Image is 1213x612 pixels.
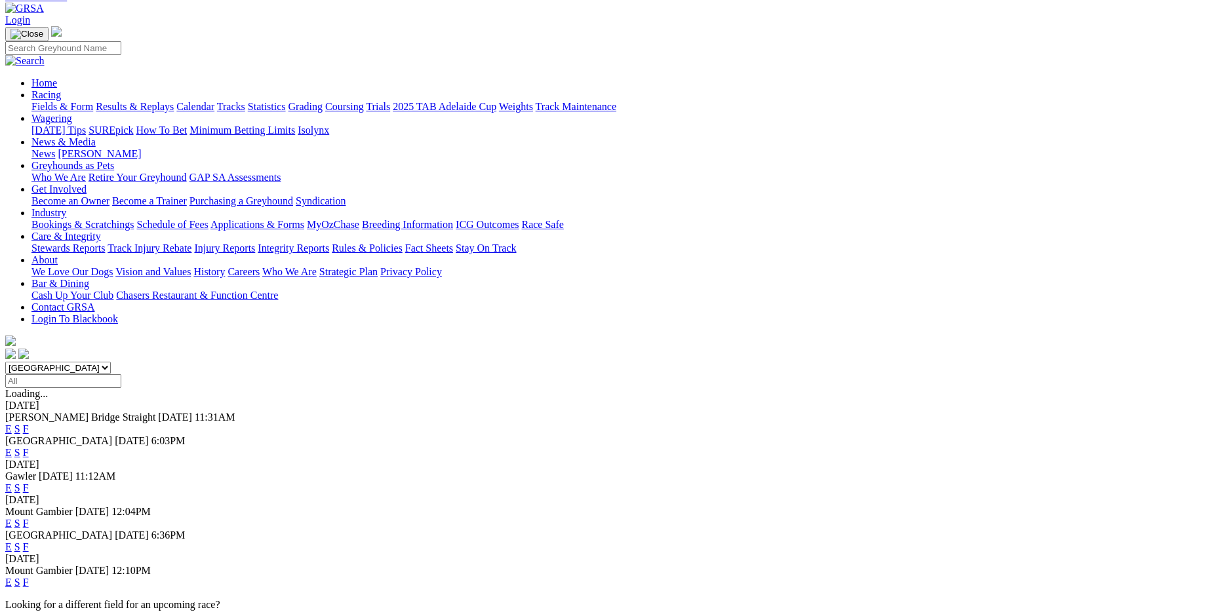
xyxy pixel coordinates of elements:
[18,349,29,359] img: twitter.svg
[158,411,192,423] span: [DATE]
[5,518,12,529] a: E
[31,101,1208,113] div: Racing
[5,599,1208,611] p: Looking for a different field for an upcoming race?
[195,411,235,423] span: 11:31AM
[193,266,225,277] a: History
[5,3,44,14] img: GRSA
[23,423,29,434] a: F
[362,219,453,230] a: Breeding Information
[31,219,1208,231] div: Industry
[31,160,114,171] a: Greyhounds as Pets
[31,219,134,230] a: Bookings & Scratchings
[39,470,73,482] span: [DATE]
[31,266,1208,278] div: About
[115,435,149,446] span: [DATE]
[31,301,94,313] a: Contact GRSA
[31,278,89,289] a: Bar & Dining
[31,124,86,136] a: [DATE] Tips
[151,529,186,541] span: 6:36PM
[5,447,12,458] a: E
[75,565,109,576] span: [DATE]
[23,447,29,458] a: F
[5,435,112,446] span: [GEOGRAPHIC_DATA]
[228,266,260,277] a: Careers
[307,219,359,230] a: MyOzChase
[10,29,43,39] img: Close
[14,541,20,552] a: S
[23,541,29,552] a: F
[14,447,20,458] a: S
[5,577,12,588] a: E
[96,101,174,112] a: Results & Replays
[5,494,1208,506] div: [DATE]
[366,101,390,112] a: Trials
[5,541,12,552] a: E
[5,335,16,346] img: logo-grsa-white.png
[31,136,96,147] a: News & Media
[5,349,16,359] img: facebook.svg
[14,423,20,434] a: S
[108,242,191,254] a: Track Injury Rebate
[536,101,616,112] a: Track Maintenance
[31,172,1208,183] div: Greyhounds as Pets
[31,242,105,254] a: Stewards Reports
[31,172,86,183] a: Who We Are
[31,101,93,112] a: Fields & Form
[111,565,151,576] span: 12:10PM
[5,400,1208,411] div: [DATE]
[380,266,442,277] a: Privacy Policy
[112,195,187,206] a: Become a Trainer
[5,41,121,55] input: Search
[89,124,133,136] a: SUREpick
[136,124,188,136] a: How To Bet
[31,231,101,242] a: Care & Integrity
[136,219,208,230] a: Schedule of Fees
[5,553,1208,565] div: [DATE]
[217,101,245,112] a: Tracks
[31,207,66,218] a: Industry
[5,55,45,67] img: Search
[405,242,453,254] a: Fact Sheets
[189,172,281,183] a: GAP SA Assessments
[31,290,1208,301] div: Bar & Dining
[14,518,20,529] a: S
[521,219,563,230] a: Race Safe
[31,77,57,88] a: Home
[75,506,109,517] span: [DATE]
[296,195,346,206] a: Syndication
[115,266,191,277] a: Vision and Values
[298,124,329,136] a: Isolynx
[31,148,1208,160] div: News & Media
[5,388,48,399] span: Loading...
[31,113,72,124] a: Wagering
[5,470,36,482] span: Gawler
[23,482,29,493] a: F
[31,242,1208,254] div: Care & Integrity
[5,374,121,388] input: Select date
[31,290,113,301] a: Cash Up Your Club
[31,266,113,277] a: We Love Our Dogs
[14,577,20,588] a: S
[176,101,214,112] a: Calendar
[115,529,149,541] span: [DATE]
[332,242,403,254] a: Rules & Policies
[14,482,20,493] a: S
[456,219,519,230] a: ICG Outcomes
[5,482,12,493] a: E
[499,101,533,112] a: Weights
[58,148,141,159] a: [PERSON_NAME]
[31,313,118,324] a: Login To Blackbook
[194,242,255,254] a: Injury Reports
[75,470,116,482] span: 11:12AM
[31,124,1208,136] div: Wagering
[5,506,73,517] span: Mount Gambier
[5,14,30,26] a: Login
[5,565,73,576] span: Mount Gambier
[89,172,187,183] a: Retire Your Greyhound
[31,148,55,159] a: News
[393,101,496,112] a: 2025 TAB Adelaide Cup
[31,254,58,265] a: About
[5,411,155,423] span: [PERSON_NAME] Bridge Straight
[111,506,151,517] span: 12:04PM
[258,242,329,254] a: Integrity Reports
